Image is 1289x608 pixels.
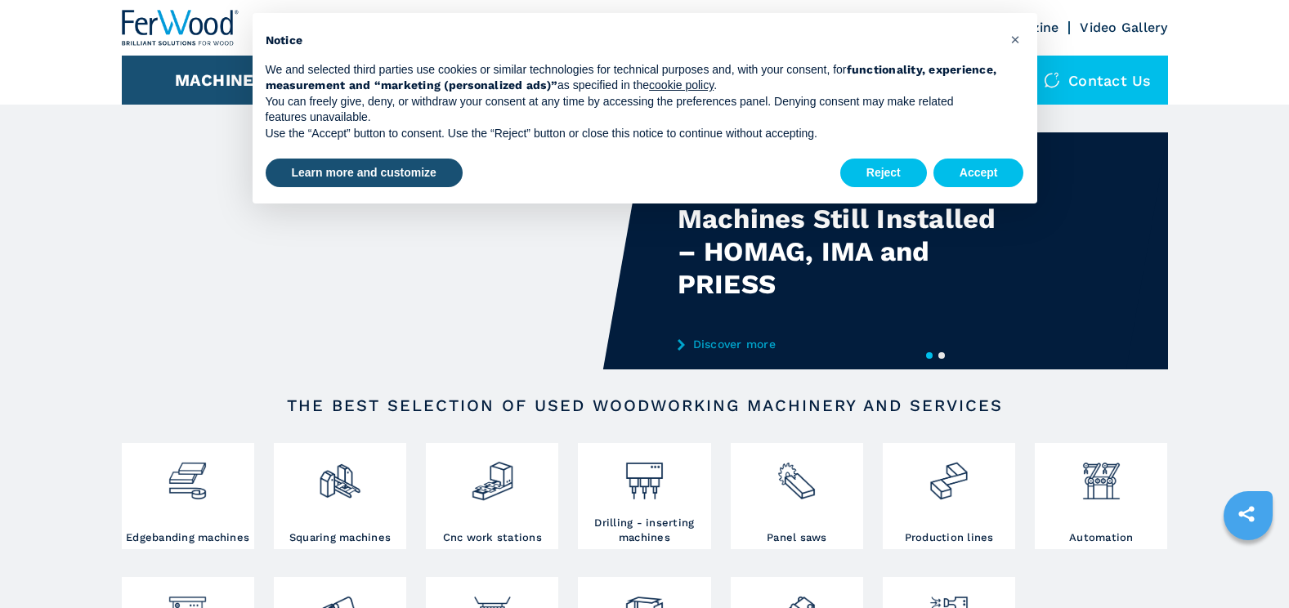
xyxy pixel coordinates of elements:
[775,447,818,503] img: sezionatrici_2.png
[443,530,542,545] h3: Cnc work stations
[266,126,998,142] p: Use the “Accept” button to consent. Use the “Reject” button or close this notice to continue with...
[1080,447,1123,503] img: automazione.png
[678,338,998,351] a: Discover more
[174,396,1116,415] h2: The best selection of used woodworking machinery and services
[266,33,998,49] h2: Notice
[1220,534,1277,596] iframe: Chat
[927,447,970,503] img: linee_di_produzione_2.png
[938,352,945,359] button: 2
[731,443,863,549] a: Panel saws
[840,159,927,188] button: Reject
[1226,494,1267,534] a: sharethis
[274,443,406,549] a: Squaring machines
[578,443,710,549] a: Drilling - inserting machines
[1044,72,1060,88] img: Contact us
[926,352,933,359] button: 1
[318,447,361,503] img: squadratrici_2.png
[905,530,994,545] h3: Production lines
[289,530,391,545] h3: Squaring machines
[1027,56,1168,105] div: Contact us
[122,10,239,46] img: Ferwood
[426,443,558,549] a: Cnc work stations
[883,443,1015,549] a: Production lines
[266,159,463,188] button: Learn more and customize
[126,530,249,545] h3: Edgebanding machines
[175,70,265,90] button: Machines
[266,62,998,94] p: We and selected third parties use cookies or similar technologies for technical purposes and, wit...
[166,447,209,503] img: bordatrici_1.png
[1080,20,1167,35] a: Video Gallery
[767,530,827,545] h3: Panel saws
[649,78,714,92] a: cookie policy
[582,516,706,545] h3: Drilling - inserting machines
[122,132,645,369] video: Your browser does not support the video tag.
[933,159,1024,188] button: Accept
[1035,443,1167,549] a: Automation
[471,447,514,503] img: centro_di_lavoro_cnc_2.png
[1003,26,1029,52] button: Close this notice
[122,443,254,549] a: Edgebanding machines
[1010,29,1020,49] span: ×
[266,63,997,92] strong: functionality, experience, measurement and “marketing (personalized ads)”
[1069,530,1134,545] h3: Automation
[623,447,666,503] img: foratrici_inseritrici_2.png
[266,94,998,126] p: You can freely give, deny, or withdraw your consent at any time by accessing the preferences pane...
